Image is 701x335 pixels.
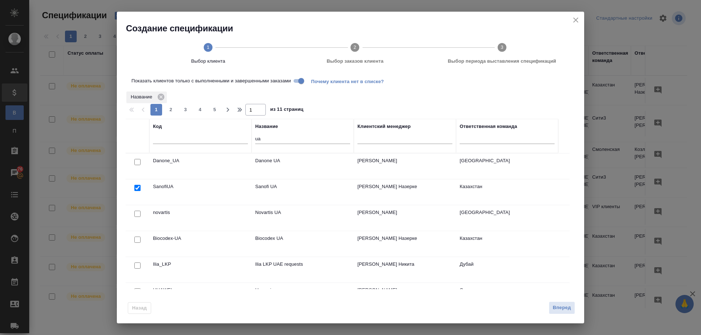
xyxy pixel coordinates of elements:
[255,287,350,294] p: Huawei
[138,58,279,65] span: Выбор клиента
[354,231,456,257] td: [PERSON_NAME] Назерке
[456,179,558,205] td: Казахстан
[209,104,221,116] button: 5
[570,15,581,26] button: close
[209,106,221,113] span: 5
[255,235,350,242] p: Biocodex UA
[354,179,456,205] td: [PERSON_NAME] Назерке
[432,58,572,65] span: Выбор периода выставления спецификаций
[131,93,155,101] p: Название
[255,183,350,190] p: Sanofi UA
[149,283,252,308] td: HUAWEI
[153,123,162,130] div: Код
[354,44,356,50] text: 2
[354,283,456,308] td: [PERSON_NAME]
[207,44,209,50] text: 1
[255,261,350,268] p: Ilia LKP UAE requests
[456,205,558,231] td: [GEOGRAPHIC_DATA]
[165,106,177,113] span: 2
[194,104,206,116] button: 4
[553,304,571,312] span: Вперед
[354,257,456,283] td: [PERSON_NAME] Никита
[456,231,558,257] td: Казахстан
[149,231,252,257] td: Biocodex-UA
[255,209,350,216] p: Novartis UA
[354,153,456,179] td: [PERSON_NAME]
[456,283,558,308] td: Сити
[255,123,278,130] div: Название
[501,44,503,50] text: 3
[270,105,303,116] span: из 11 страниц
[149,257,252,283] td: Ilia_LKP
[456,153,558,179] td: [GEOGRAPHIC_DATA]
[165,104,177,116] button: 2
[255,157,350,164] p: Danone UA
[149,179,252,205] td: SanofiUA
[284,58,425,65] span: Выбор заказов клиента
[549,301,575,314] button: Вперед
[126,23,584,34] h2: Создание спецификации
[180,106,191,113] span: 3
[149,153,252,179] td: Danone_UA
[456,257,558,283] td: Дубай
[149,205,252,231] td: novartis
[194,106,206,113] span: 4
[180,104,191,116] button: 3
[354,205,456,231] td: [PERSON_NAME]
[126,91,167,103] div: Название
[311,78,390,84] span: Почему клиента нет в списке?
[357,123,411,130] div: Клиентский менеджер
[460,123,517,130] div: Ответственная команда
[131,77,291,85] span: Показать клиентов только с выполненными и завершенными заказами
